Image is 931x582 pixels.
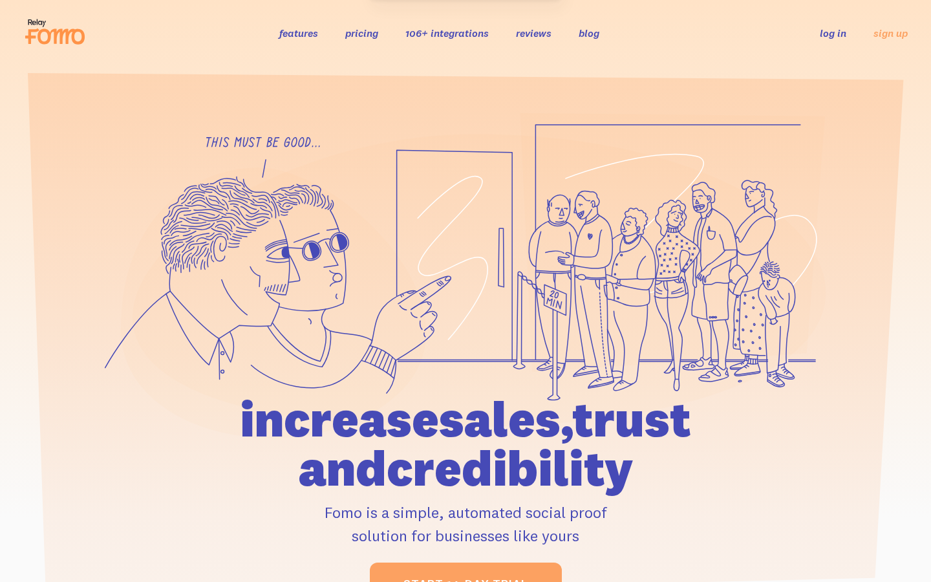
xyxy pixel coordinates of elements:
a: 106+ integrations [405,27,489,39]
a: features [279,27,318,39]
a: reviews [516,27,551,39]
h1: increase sales, trust and credibility [166,394,765,493]
a: pricing [345,27,378,39]
p: Fomo is a simple, automated social proof solution for businesses like yours [166,501,765,547]
a: log in [820,27,846,39]
a: blog [579,27,599,39]
a: sign up [873,27,908,40]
